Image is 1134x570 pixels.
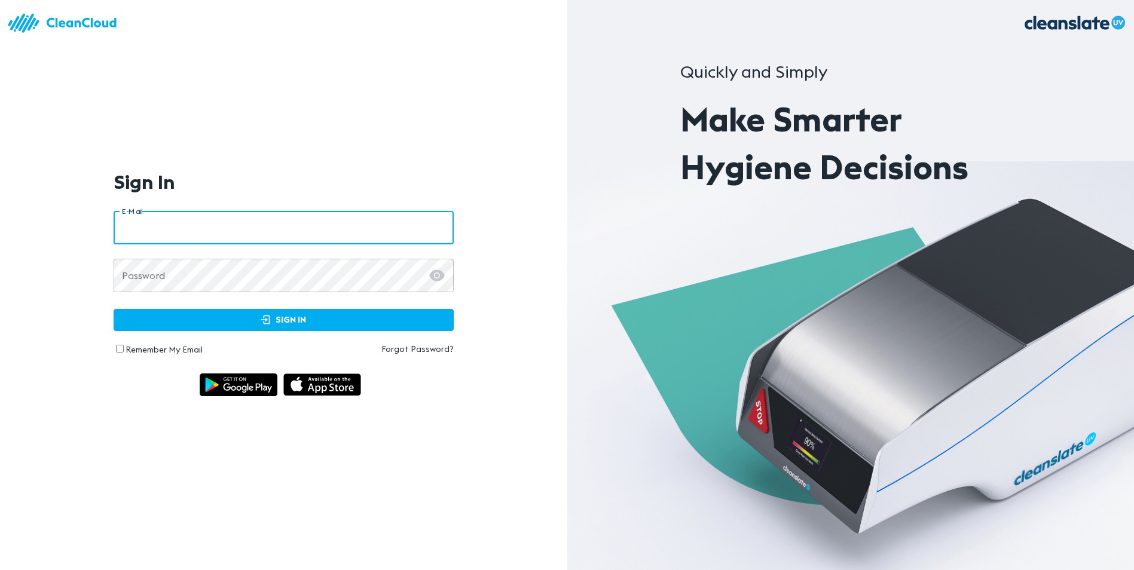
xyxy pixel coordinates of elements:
img: img_appstore.1cb18997.svg [283,373,361,397]
a: Forgot Password? [283,343,454,355]
span: Sign In [126,312,441,327]
h1: Sign In [114,171,175,193]
button: Sign In [114,309,454,331]
img: logo.83bc1f05.svg [6,6,126,40]
p: Make Smarter Hygiene Decisions [680,96,1020,191]
img: img_android.ce55d1a6.svg [200,373,277,397]
span: Quickly and Simply [680,61,827,82]
label: Remember My Email [126,344,203,355]
img: logo_.070fea6c.svg [1014,6,1134,40]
